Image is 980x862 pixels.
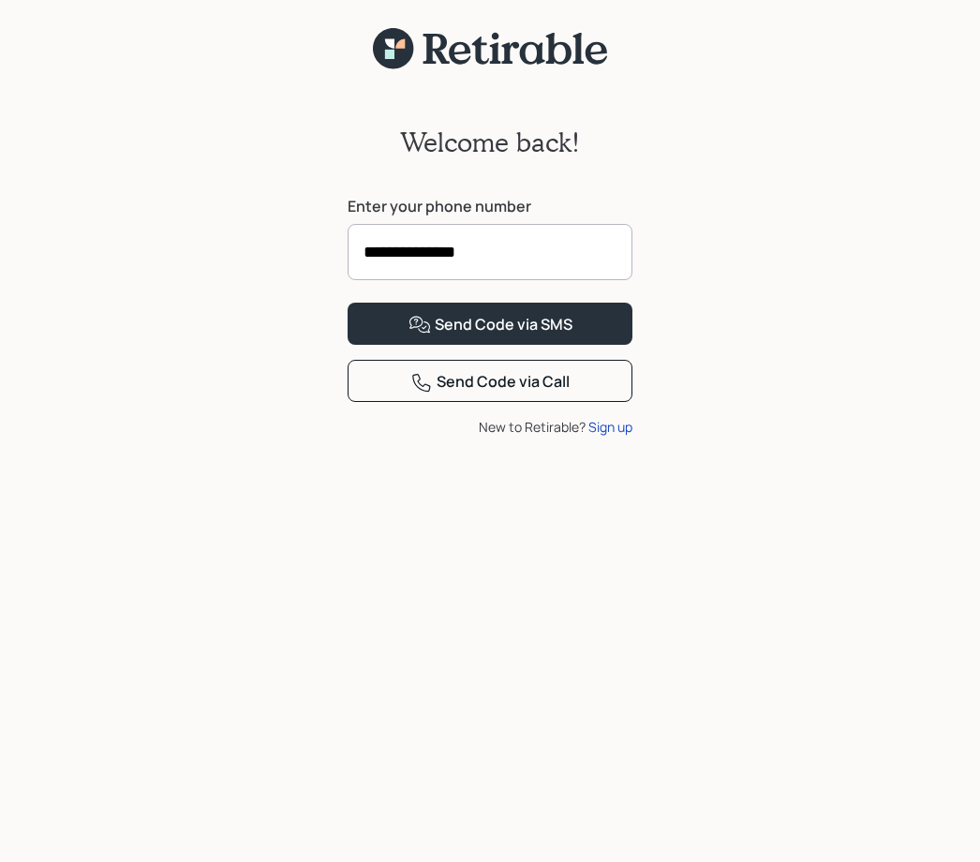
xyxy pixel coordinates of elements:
div: New to Retirable? [348,418,632,438]
div: Sign up [588,418,632,438]
h2: Welcome back! [400,127,580,159]
div: Send Code via Call [410,372,570,394]
label: Enter your phone number [348,197,632,217]
button: Send Code via Call [348,361,632,403]
div: Send Code via SMS [408,315,572,337]
button: Send Code via SMS [348,304,632,346]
